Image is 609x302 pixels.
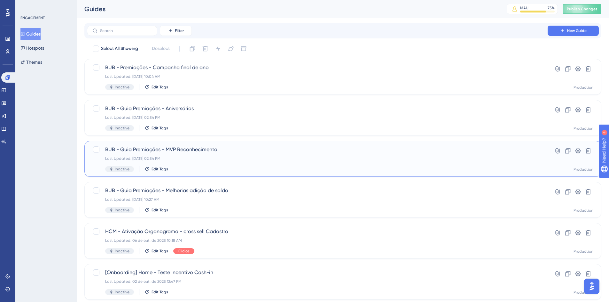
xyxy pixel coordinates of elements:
span: Edit Tags [152,290,168,295]
button: Hotspots [20,42,44,54]
span: Inactive [115,85,129,90]
button: Guides [20,28,41,40]
button: Edit Tags [144,290,168,295]
span: Inactive [115,126,129,131]
iframe: UserGuiding AI Assistant Launcher [582,277,601,296]
span: Edit Tags [152,85,168,90]
span: BUB - Guia Premiações - Melhorias adição de saldo [105,187,529,194]
button: Edit Tags [144,85,168,90]
span: Filter [175,28,184,33]
span: [Onboarding] Home - Teste Incentivo Cash-in [105,269,529,276]
div: 75 % [548,5,555,11]
span: Edit Tags [152,126,168,131]
button: New Guide [548,26,599,36]
div: Production [574,126,593,131]
span: Inactive [115,290,129,295]
span: Edit Tags [152,167,168,172]
div: MAU [520,5,528,11]
span: Edit Tags [152,249,168,254]
button: Deselect [146,43,176,54]
button: Publish Changes [563,4,601,14]
span: Inactive [115,167,129,172]
div: Last Updated: 06 de out. de 2025 10:18 AM [105,238,529,243]
span: Select All Showing [101,45,138,53]
div: Last Updated: [DATE] 10:04 AM [105,74,529,79]
div: Guides [84,4,491,13]
div: Production [574,249,593,254]
div: Last Updated: 02 de out. de 2025 12:47 PM [105,279,529,284]
span: Ciclos [178,249,189,254]
button: Edit Tags [144,126,168,131]
div: Production [574,85,593,90]
span: Need Help? [15,2,40,9]
div: 4 [44,3,46,8]
input: Search [100,29,152,33]
button: Edit Tags [144,167,168,172]
button: Themes [20,56,42,68]
span: Deselect [152,45,170,53]
div: Production [574,208,593,213]
span: Inactive [115,249,129,254]
div: Last Updated: [DATE] 02:54 PM [105,115,529,120]
span: Inactive [115,208,129,213]
span: BUB - Premiações - Campanha final de ano [105,64,529,71]
div: Last Updated: [DATE] 02:54 PM [105,156,529,161]
span: New Guide [567,28,587,33]
div: Production [574,290,593,295]
span: Publish Changes [567,6,597,12]
button: Edit Tags [144,208,168,213]
span: BUB - Guia Premiações - MVP Reconhecimento [105,146,529,153]
div: ENGAGEMENT [20,15,45,20]
button: Filter [160,26,192,36]
div: Last Updated: [DATE] 10:27 AM [105,197,529,202]
span: BUB - Guia Premiações - Aniversários [105,105,529,112]
button: Edit Tags [144,249,168,254]
span: HCM - Ativação Organograma - cross sell Cadastro [105,228,529,235]
div: Production [574,167,593,172]
span: Edit Tags [152,208,168,213]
